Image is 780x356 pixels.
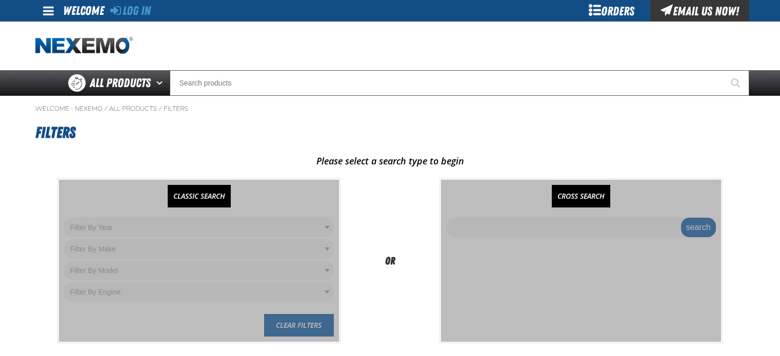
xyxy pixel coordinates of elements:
[385,253,395,268] h2: OR
[109,104,157,113] a: All Products
[552,185,610,207] a: CROSS SEARCH
[35,104,103,113] a: Welcome - Nexemo
[153,70,170,96] button: Open All Products pages
[35,37,133,55] a: Home
[35,155,745,167] p: Please select a search type to begin
[168,185,231,207] a: CLASSIC SEARCH
[90,74,151,92] span: All Products
[110,4,151,18] a: Log In
[35,37,133,55] img: Nexemo logo
[104,104,108,113] span: /
[170,70,749,96] input: Search
[158,104,162,113] span: /
[35,104,745,113] nav: Breadcrumbs
[35,119,745,146] h1: Filters
[164,104,188,113] a: Filters
[724,70,749,96] button: Start Searching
